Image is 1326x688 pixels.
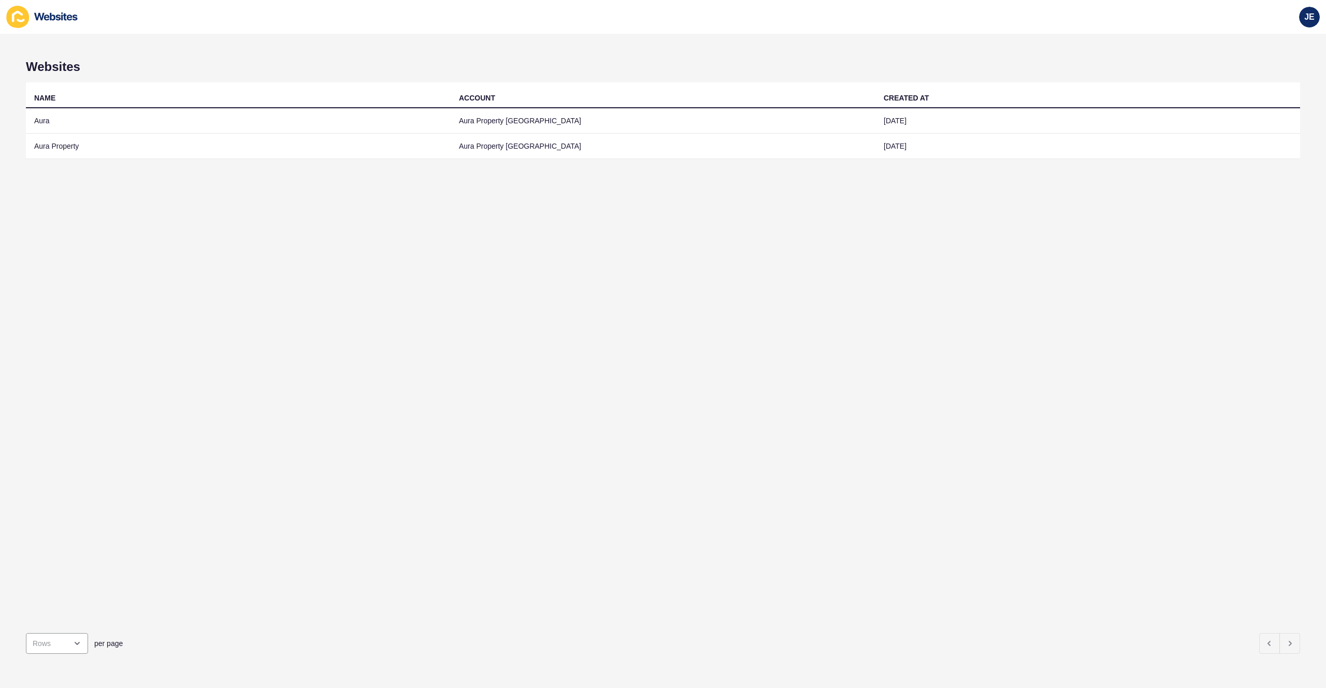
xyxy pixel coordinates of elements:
[94,638,123,649] span: per page
[1304,12,1315,22] span: JE
[34,93,55,103] div: NAME
[26,108,451,134] td: Aura
[26,134,451,159] td: Aura Property
[459,93,495,103] div: ACCOUNT
[26,60,1300,74] h1: Websites
[26,633,88,654] div: open menu
[451,108,875,134] td: Aura Property [GEOGRAPHIC_DATA]
[884,93,929,103] div: CREATED AT
[451,134,875,159] td: Aura Property [GEOGRAPHIC_DATA]
[875,134,1300,159] td: [DATE]
[875,108,1300,134] td: [DATE]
